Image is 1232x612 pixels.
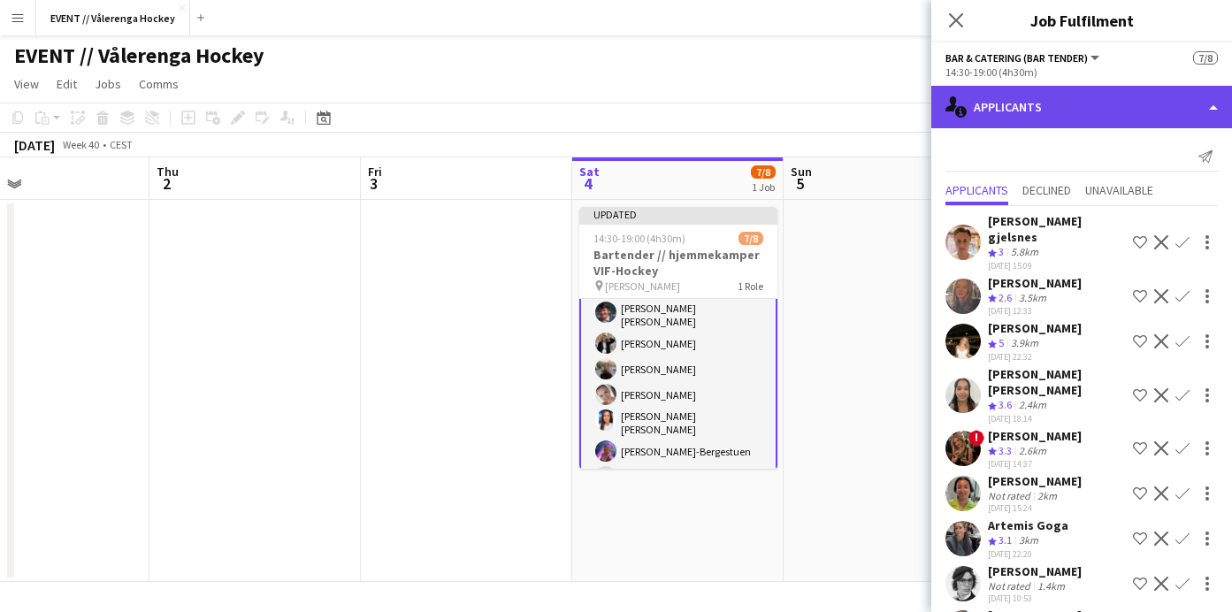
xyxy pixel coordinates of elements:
[988,260,1126,272] div: [DATE] 15:09
[1193,51,1218,65] span: 7/8
[988,305,1082,317] div: [DATE] 12:33
[988,517,1068,533] div: Artemis Goga
[988,563,1082,579] div: [PERSON_NAME]
[7,73,46,96] a: View
[605,279,680,293] span: [PERSON_NAME]
[14,76,39,92] span: View
[154,173,179,194] span: 2
[577,173,600,194] span: 4
[593,232,685,245] span: 14:30-19:00 (4h30m)
[58,138,103,151] span: Week 40
[1007,245,1042,260] div: 5.8km
[999,336,1004,349] span: 5
[988,351,1082,363] div: [DATE] 22:32
[752,180,775,194] div: 1 Job
[999,398,1012,411] span: 3.6
[999,533,1012,547] span: 3.1
[738,232,763,245] span: 7/8
[931,86,1232,128] div: Applicants
[14,136,55,154] div: [DATE]
[57,76,77,92] span: Edit
[14,42,264,69] h1: EVENT // Vålerenga Hockey
[999,291,1012,304] span: 2.6
[579,237,777,496] app-card-role: Bar & Catering (Bar Tender)1I19A7/814:30-19:00 (4h30m)[PERSON_NAME] [PERSON_NAME][PERSON_NAME] [P...
[945,51,1088,65] span: Bar & Catering (Bar Tender)
[579,164,600,180] span: Sat
[50,73,84,96] a: Edit
[999,245,1004,258] span: 3
[36,1,190,35] button: EVENT // Vålerenga Hockey
[1034,579,1068,593] div: 1.4km
[1015,444,1050,459] div: 2.6km
[988,502,1082,514] div: [DATE] 15:24
[1015,398,1050,413] div: 2.4km
[738,279,763,293] span: 1 Role
[988,413,1126,425] div: [DATE] 18:14
[945,184,1008,196] span: Applicants
[968,430,984,446] span: !
[88,73,128,96] a: Jobs
[988,548,1068,560] div: [DATE] 22:20
[579,207,777,221] div: Updated
[988,579,1034,593] div: Not rated
[132,73,186,96] a: Comms
[988,458,1082,470] div: [DATE] 14:37
[988,320,1082,336] div: [PERSON_NAME]
[988,428,1082,444] div: [PERSON_NAME]
[139,76,179,92] span: Comms
[931,9,1232,32] h3: Job Fulfilment
[945,65,1218,79] div: 14:30-19:00 (4h30m)
[1015,291,1050,306] div: 3.5km
[95,76,121,92] span: Jobs
[157,164,179,180] span: Thu
[365,173,382,194] span: 3
[751,165,776,179] span: 7/8
[788,173,812,194] span: 5
[988,213,1126,245] div: [PERSON_NAME] gjelsnes
[988,473,1082,489] div: [PERSON_NAME]
[988,366,1126,398] div: [PERSON_NAME] [PERSON_NAME]
[368,164,382,180] span: Fri
[579,207,777,469] app-job-card: Updated14:30-19:00 (4h30m)7/8Bartender // hjemmekamper VIF-Hockey [PERSON_NAME]1 RoleBar & Cateri...
[1007,336,1042,351] div: 3.9km
[999,444,1012,457] span: 3.3
[988,593,1082,604] div: [DATE] 10:53
[1034,489,1060,502] div: 2km
[1015,533,1042,548] div: 3km
[579,247,777,279] h3: Bartender // hjemmekamper VIF-Hockey
[988,489,1034,502] div: Not rated
[791,164,812,180] span: Sun
[945,51,1102,65] button: Bar & Catering (Bar Tender)
[110,138,133,151] div: CEST
[1085,184,1153,196] span: Unavailable
[988,275,1082,291] div: [PERSON_NAME]
[1022,184,1071,196] span: Declined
